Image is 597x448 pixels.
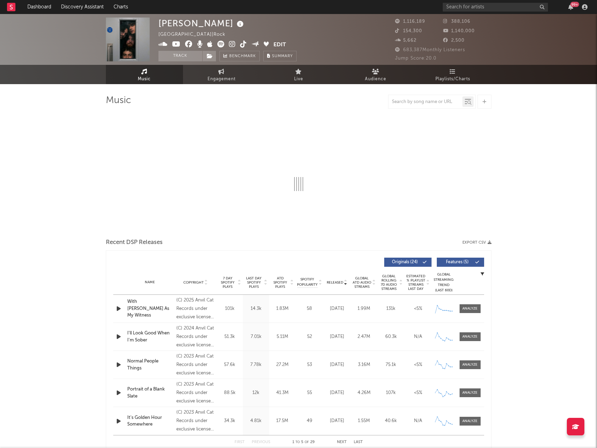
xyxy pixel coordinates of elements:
[218,305,241,312] div: 101k
[443,29,475,33] span: 1,140,000
[218,333,241,340] div: 51.3k
[443,19,470,24] span: 388,106
[127,358,173,372] a: Normal People Things
[352,333,376,340] div: 2.47M
[406,361,430,368] div: <5%
[297,333,322,340] div: 52
[395,48,465,52] span: 683,387 Monthly Listeners
[325,389,349,396] div: [DATE]
[379,418,403,425] div: 40.6k
[568,4,573,10] button: 99+
[158,18,245,29] div: [PERSON_NAME]
[176,380,215,406] div: (C) 2023 Anvil Cat Records under exclusive license to AWAL Recordings Ltd
[127,280,173,285] div: Name
[263,51,297,61] button: Summary
[127,414,173,428] a: It's Golden Hour Somewhere
[106,65,183,84] a: Music
[406,274,426,291] span: Estimated % Playlist Streams Last Day
[271,276,290,289] span: ATD Spotify Plays
[219,51,260,61] a: Benchmark
[379,361,403,368] div: 75.1k
[252,440,270,444] button: Previous
[297,277,318,287] span: Spotify Popularity
[271,333,294,340] div: 5.11M
[106,238,163,247] span: Recent DSP Releases
[127,386,173,400] a: Portrait of a Blank Slate
[570,2,579,7] div: 99 +
[384,258,432,267] button: Originals(24)
[395,29,422,33] span: 154,300
[441,260,474,264] span: Features ( 5 )
[297,389,322,396] div: 55
[379,389,403,396] div: 107k
[127,330,173,344] a: I'll Look Good When I'm Sober
[435,75,470,83] span: Playlists/Charts
[271,389,294,396] div: 41.3M
[379,274,399,291] span: Global Rolling 7D Audio Streams
[218,418,241,425] div: 34.3k
[183,280,204,285] span: Copyright
[365,75,386,83] span: Audience
[352,418,376,425] div: 1.55M
[176,324,215,349] div: (C) 2024 Anvil Cat Records under exclusive license to AWAL Recordings Ltd
[406,333,430,340] div: N/A
[379,333,403,340] div: 60.3k
[388,99,462,105] input: Search by song name or URL
[284,438,323,447] div: 1 5 29
[406,389,430,396] div: <5%
[176,408,215,434] div: (C) 2023 Anvil Cat Records under exclusive license to AWAL Recordings Ltd
[218,389,241,396] div: 88.5k
[433,272,454,293] div: Global Streaming Trend (Last 60D)
[127,298,173,319] a: With [PERSON_NAME] As My Witness
[273,41,286,49] button: Edit
[245,361,267,368] div: 7.78k
[354,440,363,444] button: Last
[352,305,376,312] div: 1.99M
[389,260,421,264] span: Originals ( 24 )
[158,30,233,39] div: [GEOGRAPHIC_DATA] | Rock
[337,440,347,444] button: Next
[245,333,267,340] div: 7.01k
[235,440,245,444] button: First
[297,305,322,312] div: 58
[218,276,237,289] span: 7 Day Spotify Plays
[327,280,343,285] span: Released
[325,418,349,425] div: [DATE]
[352,276,372,289] span: Global ATD Audio Streams
[325,305,349,312] div: [DATE]
[158,51,202,61] button: Track
[305,441,309,444] span: of
[379,305,403,312] div: 131k
[352,361,376,368] div: 3.16M
[414,65,491,84] a: Playlists/Charts
[271,361,294,368] div: 27.2M
[245,305,267,312] div: 14.3k
[208,75,236,83] span: Engagement
[138,75,151,83] span: Music
[176,352,215,378] div: (C) 2023 Anvil Cat Records under exclusive license to AWAL Recordings Ltd
[271,305,294,312] div: 1.83M
[352,389,376,396] div: 4.26M
[296,441,300,444] span: to
[260,65,337,84] a: Live
[176,296,215,321] div: (C) 2025 Anvil Cat Records under exclusive license to AWAL Recordings Ltd
[325,333,349,340] div: [DATE]
[245,276,263,289] span: Last Day Spotify Plays
[395,38,416,43] span: 5,662
[325,361,349,368] div: [DATE]
[272,54,293,58] span: Summary
[218,361,241,368] div: 57.6k
[271,418,294,425] div: 17.5M
[395,56,436,61] span: Jump Score: 20.0
[183,65,260,84] a: Engagement
[245,418,267,425] div: 4.81k
[245,389,267,396] div: 12k
[437,258,484,267] button: Features(5)
[406,418,430,425] div: N/A
[443,3,548,12] input: Search for artists
[297,361,322,368] div: 53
